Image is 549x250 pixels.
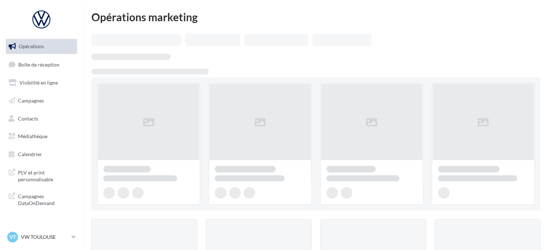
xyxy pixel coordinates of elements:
[4,165,78,186] a: PLV et print personnalisable
[9,233,16,241] span: VT
[18,168,74,183] span: PLV et print personnalisable
[4,188,78,210] a: Campagnes DataOnDemand
[18,115,38,121] span: Contacts
[4,147,78,162] a: Calendrier
[4,129,78,144] a: Médiathèque
[4,93,78,108] a: Campagnes
[91,12,540,22] div: Opérations marketing
[18,191,74,207] span: Campagnes DataOnDemand
[18,133,47,139] span: Médiathèque
[21,233,69,241] p: VW TOULOUSE
[19,79,58,86] span: Visibilité en ligne
[19,43,44,49] span: Opérations
[4,111,78,126] a: Contacts
[18,151,42,157] span: Calendrier
[18,61,59,67] span: Boîte de réception
[4,39,78,54] a: Opérations
[4,57,78,72] a: Boîte de réception
[4,75,78,90] a: Visibilité en ligne
[6,230,77,244] a: VT VW TOULOUSE
[18,97,44,104] span: Campagnes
